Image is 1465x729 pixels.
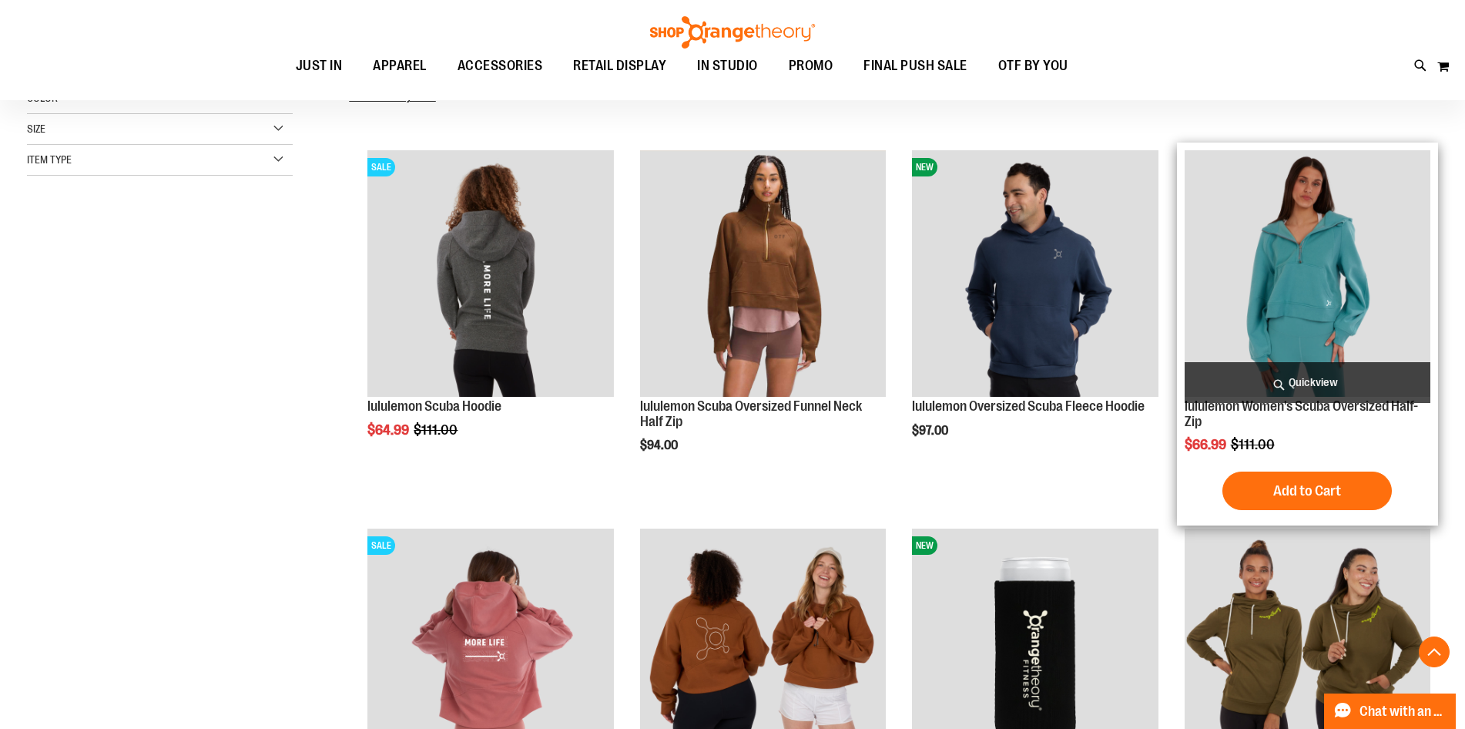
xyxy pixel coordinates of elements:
[367,536,395,555] span: SALE
[640,150,886,396] img: lululemon Scuba Oversized Funnel Neck Half Zip
[983,49,1084,84] a: OTF BY YOU
[848,49,983,84] a: FINAL PUSH SALE
[912,158,937,176] span: NEW
[296,49,343,83] span: JUST IN
[27,153,72,166] span: Item Type
[998,49,1068,83] span: OTF BY YOU
[367,422,411,438] span: $64.99
[773,49,849,84] a: PROMO
[367,398,501,414] a: lululemon Scuba Hoodie
[640,398,862,429] a: lululemon Scuba Oversized Funnel Neck Half Zip
[1359,704,1447,719] span: Chat with an Expert
[912,150,1158,396] img: lululemon Oversized Scuba Fleece Hoodie
[697,49,758,83] span: IN STUDIO
[1273,482,1341,499] span: Add to Cart
[373,49,427,83] span: APPAREL
[648,16,817,49] img: Shop Orangetheory
[912,536,937,555] span: NEW
[912,398,1145,414] a: lululemon Oversized Scuba Fleece Hoodie
[632,143,893,492] div: product
[1222,472,1392,510] button: Add to Cart
[360,143,621,476] div: product
[863,49,967,83] span: FINAL PUSH SALE
[1324,694,1457,729] button: Chat with an Expert
[1185,150,1430,396] img: Product image for lululemon Womens Scuba Oversized Half Zip
[280,49,358,84] a: JUST IN
[1177,143,1438,526] div: product
[912,150,1158,398] a: lululemon Oversized Scuba Fleece HoodieNEW
[789,49,833,83] span: PROMO
[558,49,682,84] a: RETAIL DISPLAY
[1185,362,1430,403] a: Quickview
[367,150,613,396] img: Product image for lululemon Scuba Hoodie
[573,49,666,83] span: RETAIL DISPLAY
[27,123,45,135] span: Size
[1419,637,1450,667] button: Back To Top
[367,158,395,176] span: SALE
[442,49,558,84] a: ACCESSORIES
[414,422,460,438] span: $111.00
[682,49,773,84] a: IN STUDIO
[1185,398,1418,429] a: lululemon Women's Scuba Oversized Half-Zip
[1185,437,1229,452] span: $66.99
[357,49,442,84] a: APPAREL
[367,150,613,398] a: Product image for lululemon Scuba HoodieSALE
[640,150,886,398] a: lululemon Scuba Oversized Funnel Neck Half Zip
[904,143,1165,476] div: product
[1185,150,1430,398] a: Product image for lululemon Womens Scuba Oversized Half Zip
[912,424,950,438] span: $97.00
[458,49,543,83] span: ACCESSORIES
[640,438,680,452] span: $94.00
[1231,437,1277,452] span: $111.00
